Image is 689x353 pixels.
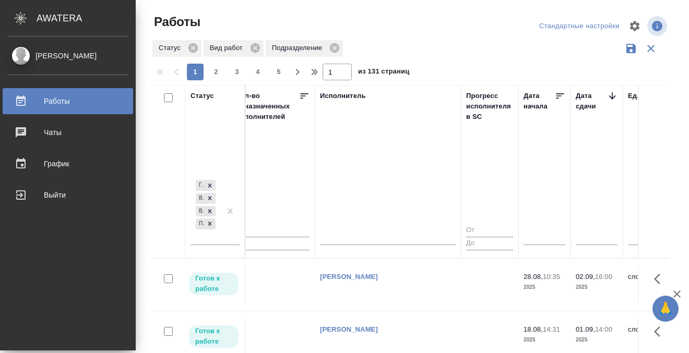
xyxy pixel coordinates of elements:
div: Готов к работе, В работе, В ожидании, Подбор [195,192,217,205]
span: 5 [270,67,287,77]
div: График [8,156,128,172]
button: 4 [250,64,266,80]
a: Выйти [3,182,133,208]
span: 2 [208,67,224,77]
p: 02.09, [576,273,595,281]
input: От [236,224,310,237]
button: 2 [208,64,224,80]
div: Исполнитель может приступить к работе [188,272,240,296]
span: 3 [229,67,245,77]
p: 10:35 [543,273,560,281]
div: Ед. изм [628,91,654,101]
div: Подразделение [266,40,343,57]
div: Готов к работе, В работе, В ожидании, Подбор [195,179,217,192]
span: 4 [250,67,266,77]
p: 2025 [524,282,565,293]
span: Работы [151,14,200,30]
div: [PERSON_NAME] [8,50,128,62]
p: 28.08, [524,273,543,281]
div: Прогресс исполнителя в SC [466,91,513,122]
p: 01.09, [576,325,595,333]
button: 🙏 [652,296,679,322]
div: Исполнитель может приступить к работе [188,324,240,349]
div: Дата начала [524,91,555,112]
div: Кол-во неназначенных исполнителей [236,91,299,122]
input: До [466,237,513,250]
span: Посмотреть информацию [647,16,669,36]
button: Здесь прячутся важные кнопки [648,319,673,344]
div: AWATERA [37,8,136,29]
div: split button [537,18,622,34]
div: Готов к работе [196,180,204,191]
p: 14:00 [595,325,612,333]
div: В работе [196,193,204,204]
p: Готов к работе [195,273,232,294]
div: В ожидании [196,206,204,217]
button: Сохранить фильтры [621,39,641,58]
div: Готов к работе, В работе, В ожидании, Подбор [195,205,217,218]
div: Чаты [8,125,128,140]
div: Подбор [196,218,204,229]
p: 2025 [576,282,617,293]
p: Подразделение [272,43,326,53]
input: От [466,224,513,237]
p: 18.08, [524,325,543,333]
p: 16:00 [595,273,612,281]
span: Настроить таблицу [622,14,647,39]
button: 3 [229,64,245,80]
a: [PERSON_NAME] [320,325,378,333]
p: Готов к работе [195,326,232,347]
div: Статус [191,91,214,101]
div: Вид работ [204,40,264,57]
input: До [236,237,310,250]
p: 14:31 [543,325,560,333]
div: Дата сдачи [576,91,607,112]
a: [PERSON_NAME] [320,273,378,281]
div: Статус [152,40,201,57]
div: Работы [8,93,128,109]
a: График [3,151,133,177]
td: 0 [231,266,315,303]
p: 2025 [576,335,617,345]
div: Готов к работе, В работе, В ожидании, Подбор [195,217,217,230]
div: Выйти [8,187,128,203]
button: 5 [270,64,287,80]
div: Исполнитель [320,91,366,101]
span: из 131 страниц [358,65,409,80]
p: Статус [159,43,184,53]
p: 2025 [524,335,565,345]
a: Работы [3,88,133,114]
button: Сбросить фильтры [641,39,661,58]
td: слово [623,266,683,303]
span: 🙏 [657,298,674,320]
p: Вид работ [210,43,246,53]
a: Чаты [3,119,133,145]
button: Здесь прячутся важные кнопки [648,266,673,291]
